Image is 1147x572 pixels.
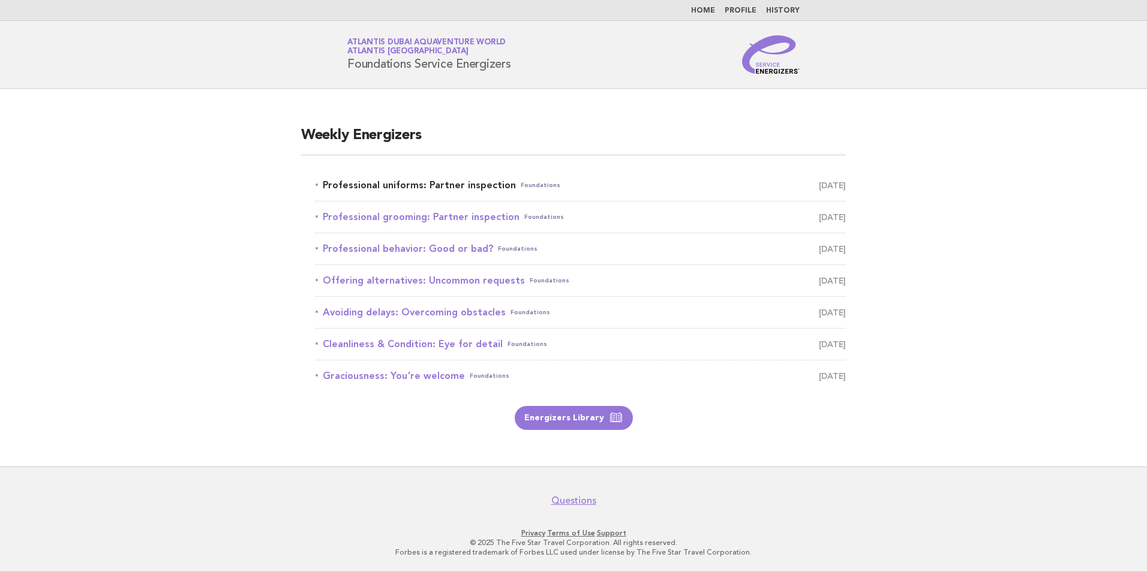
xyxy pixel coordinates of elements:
[316,272,846,289] a: Offering alternatives: Uncommon requestsFoundations [DATE]
[301,126,846,155] h2: Weekly Energizers
[819,304,846,321] span: [DATE]
[347,48,469,56] span: Atlantis [GEOGRAPHIC_DATA]
[316,240,846,257] a: Professional behavior: Good or bad?Foundations [DATE]
[819,177,846,194] span: [DATE]
[206,547,941,557] p: Forbes is a registered trademark of Forbes LLC used under license by The Five Star Travel Corpora...
[530,272,569,289] span: Foundations
[511,304,550,321] span: Foundations
[521,529,545,537] a: Privacy
[547,529,595,537] a: Terms of Use
[725,7,756,14] a: Profile
[206,528,941,538] p: · ·
[347,39,511,70] h1: Foundations Service Energizers
[691,7,715,14] a: Home
[316,209,846,225] a: Professional grooming: Partner inspectionFoundations [DATE]
[819,209,846,225] span: [DATE]
[316,304,846,321] a: Avoiding delays: Overcoming obstaclesFoundations [DATE]
[206,538,941,547] p: © 2025 The Five Star Travel Corporation. All rights reserved.
[766,7,800,14] a: History
[508,336,547,353] span: Foundations
[316,177,846,194] a: Professional uniforms: Partner inspectionFoundations [DATE]
[316,336,846,353] a: Cleanliness & Condition: Eye for detailFoundations [DATE]
[521,177,560,194] span: Foundations
[742,35,800,74] img: Service Energizers
[347,38,506,55] a: Atlantis Dubai Aquaventure WorldAtlantis [GEOGRAPHIC_DATA]
[524,209,564,225] span: Foundations
[819,240,846,257] span: [DATE]
[498,240,538,257] span: Foundations
[551,495,596,507] a: Questions
[470,368,509,384] span: Foundations
[316,368,846,384] a: Graciousness: You're welcomeFoundations [DATE]
[819,336,846,353] span: [DATE]
[819,368,846,384] span: [DATE]
[515,406,633,430] a: Energizers Library
[819,272,846,289] span: [DATE]
[597,529,626,537] a: Support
